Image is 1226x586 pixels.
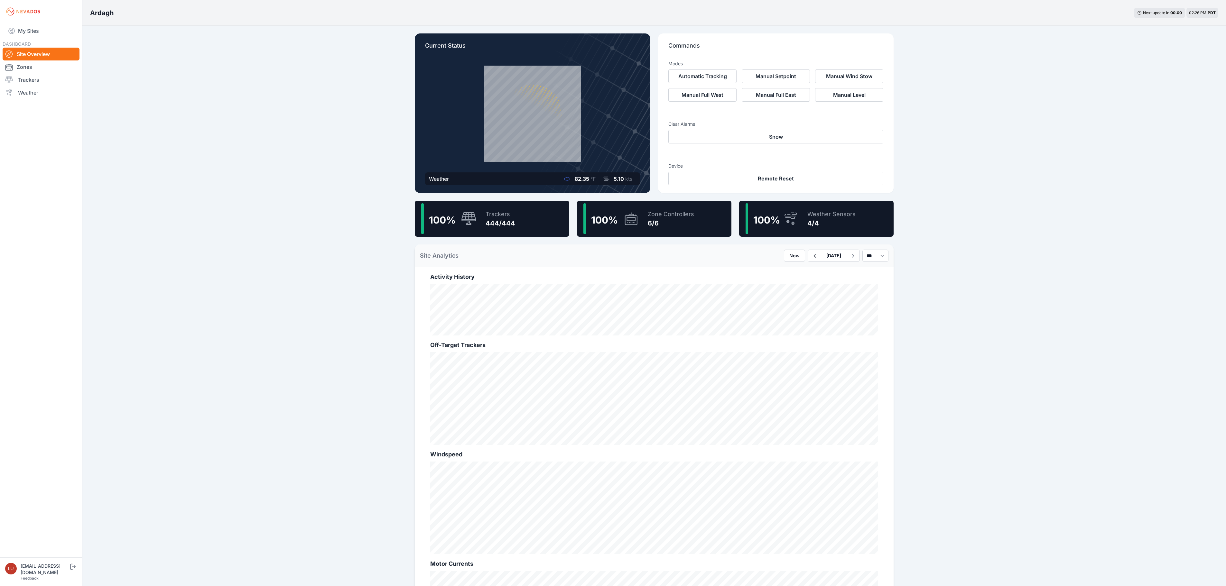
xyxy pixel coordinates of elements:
h3: Modes [668,60,683,67]
h3: Device [668,163,883,169]
button: Manual Wind Stow [815,69,883,83]
div: Weather Sensors [807,210,856,219]
a: Weather [3,86,79,99]
span: PDT [1208,10,1216,15]
a: My Sites [3,23,79,39]
nav: Breadcrumb [90,5,114,21]
h2: Windspeed [430,450,878,459]
span: 100 % [429,214,456,226]
span: kts [625,176,632,182]
div: Weather [429,175,449,183]
span: °F [590,176,596,182]
a: Zones [3,60,79,73]
div: 4/4 [807,219,856,228]
button: Remote Reset [668,172,883,185]
span: 82.35 [575,176,589,182]
a: Trackers [3,73,79,86]
span: DASHBOARD [3,41,31,47]
span: 5.10 [614,176,624,182]
h2: Motor Currents [430,559,878,568]
div: [EMAIL_ADDRESS][DOMAIN_NAME] [21,563,69,576]
img: Nevados [5,6,41,17]
a: Feedback [21,576,39,581]
a: 100%Trackers444/444 [415,201,569,237]
span: Next update in [1143,10,1169,15]
div: Trackers [486,210,515,219]
div: Zone Controllers [648,210,694,219]
div: 444/444 [486,219,515,228]
button: [DATE] [821,250,846,261]
a: Site Overview [3,48,79,60]
div: 6/6 [648,219,694,228]
a: 100%Zone Controllers6/6 [577,201,731,237]
button: Snow [668,130,883,143]
button: Manual Level [815,88,883,102]
p: Commands [668,41,883,55]
button: Manual Full East [742,88,810,102]
button: Manual Full West [668,88,737,102]
a: 100%Weather Sensors4/4 [739,201,894,237]
span: 100 % [753,214,780,226]
h2: Site Analytics [420,251,459,260]
button: Now [784,250,805,262]
button: Automatic Tracking [668,69,737,83]
span: 02:26 PM [1189,10,1206,15]
p: Current Status [425,41,640,55]
span: 100 % [591,214,618,226]
h2: Off-Target Trackers [430,341,878,350]
h3: Clear Alarms [668,121,883,127]
img: luke.beaumont@nevados.solar [5,563,17,574]
div: 00 : 00 [1170,10,1182,15]
h2: Activity History [430,272,878,281]
button: Manual Setpoint [742,69,810,83]
h3: Ardagh [90,8,114,17]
